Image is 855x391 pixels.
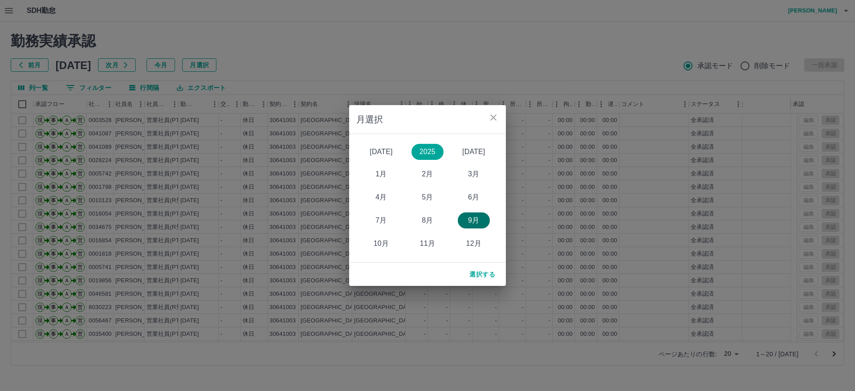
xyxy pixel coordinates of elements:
button: [DATE] [365,144,397,160]
button: 8月 [411,212,444,228]
button: 5月 [411,189,444,205]
button: 7月 [365,212,397,228]
button: close [484,109,502,126]
button: 12月 [458,236,490,252]
button: 10月 [365,236,397,252]
button: 11月 [411,236,444,252]
button: 4月 [365,189,397,205]
button: 1月 [365,166,397,182]
button: 9月 [458,212,490,228]
button: [DATE] [458,144,490,160]
button: 3月 [458,166,490,182]
button: 2025 [411,144,444,160]
button: 6月 [458,189,490,205]
button: 2月 [411,166,444,182]
button: 選択する [462,266,502,282]
h2: 月選択 [349,105,506,134]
